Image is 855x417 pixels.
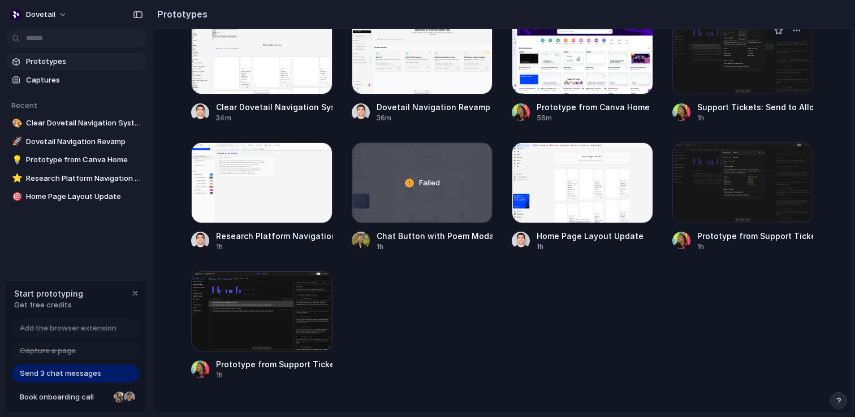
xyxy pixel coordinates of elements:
[10,173,21,184] button: ⭐
[26,136,142,147] span: Dovetail Navigation Revamp
[216,113,332,123] div: 34m
[153,7,208,21] h2: Prototypes
[216,101,332,113] div: Clear Dovetail Navigation System
[20,323,116,334] span: Add the browser extension
[537,101,650,113] div: Prototype from Canva Home
[512,14,653,123] a: Prototype from Canva HomePrototype from Canva Home56m
[191,142,332,251] a: Research Platform Navigation EnhancementResearch Platform Navigation Enhancement1h
[512,142,653,251] a: Home Page Layout UpdateHome Page Layout Update1h
[672,142,814,251] a: Prototype from Support TicketsPrototype from Support Tickets1h
[352,142,493,251] a: Chat Button with Poem ModalFailedChat Button with Poem Modal1h
[12,154,20,167] div: 💡
[216,230,332,242] div: Research Platform Navigation Enhancement
[12,135,20,148] div: 🚀
[216,358,332,370] div: Prototype from Support Tickets
[6,115,147,132] a: 🎨Clear Dovetail Navigation System
[216,370,332,380] div: 1h
[537,242,644,252] div: 1h
[10,136,21,147] button: 🚀
[20,345,76,357] span: Capture a page
[113,390,126,404] div: Nicole Kubica
[12,172,20,185] div: ⭐
[377,113,490,123] div: 36m
[216,242,332,252] div: 1h
[26,75,142,86] span: Captures
[6,170,147,187] a: ⭐Research Platform Navigation Enhancement
[20,368,101,379] span: Send 3 chat messages
[26,56,142,67] span: Prototypes
[697,242,814,252] div: 1h
[672,14,814,123] a: Support Tickets: Send to Alloy FeatureSupport Tickets: Send to Alloy Feature1h
[6,133,147,150] a: 🚀Dovetail Navigation Revamp
[12,190,20,203] div: 🎯
[537,113,650,123] div: 56m
[123,390,136,404] div: Christian Iacullo
[191,14,332,123] a: Clear Dovetail Navigation SystemClear Dovetail Navigation System34m
[26,154,142,166] span: Prototype from Canva Home
[191,271,332,380] a: Prototype from Support TicketsPrototype from Support Tickets1h
[377,230,493,242] div: Chat Button with Poem Modal
[26,118,142,129] span: Clear Dovetail Navigation System
[26,191,142,202] span: Home Page Layout Update
[6,53,147,70] a: Prototypes
[20,392,109,403] span: Book onboarding call
[6,72,147,89] a: Captures
[352,14,493,123] a: Dovetail Navigation RevampDovetail Navigation Revamp36m
[537,230,644,242] div: Home Page Layout Update
[26,9,55,20] span: dovetail
[10,118,21,129] button: 🎨
[14,288,83,299] span: Start prototyping
[377,101,490,113] div: Dovetail Navigation Revamp
[697,230,814,242] div: Prototype from Support Tickets
[6,6,73,24] button: dovetail
[14,299,83,311] span: Get free credits
[12,117,20,130] div: 🎨
[10,191,21,202] button: 🎯
[26,173,142,184] span: Research Platform Navigation Enhancement
[10,154,21,166] button: 💡
[6,151,147,168] a: 💡Prototype from Canva Home
[697,101,814,113] div: Support Tickets: Send to Alloy Feature
[12,388,140,406] a: Book onboarding call
[419,177,440,189] span: Failed
[6,188,147,205] a: 🎯Home Page Layout Update
[11,101,37,110] span: Recent
[377,242,493,252] div: 1h
[697,113,814,123] div: 1h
